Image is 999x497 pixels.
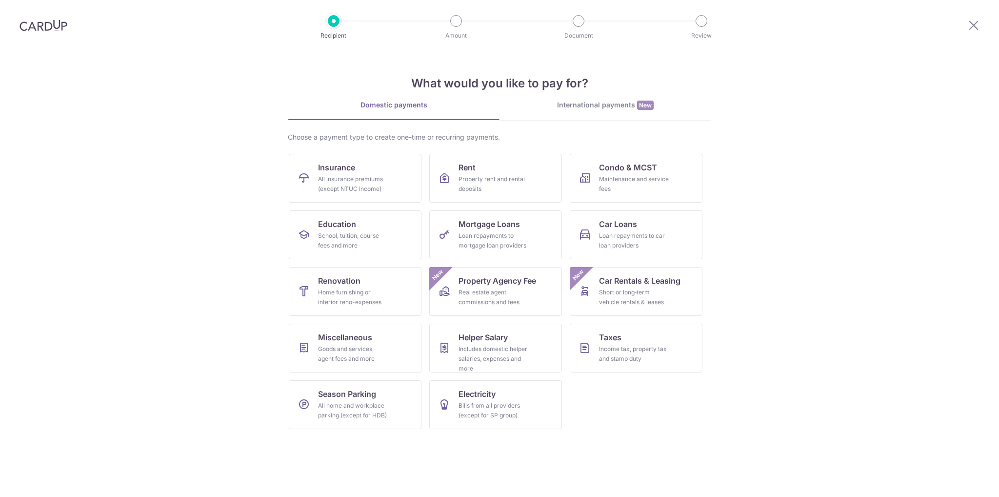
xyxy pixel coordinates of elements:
div: Goods and services, agent fees and more [318,344,388,364]
a: RentProperty rent and rental deposits [429,154,562,203]
img: CardUp [20,20,67,31]
div: Income tax, property tax and stamp duty [599,344,669,364]
span: Insurance [318,162,355,173]
div: Domestic payments [288,100,499,110]
span: Mortgage Loans [459,218,520,230]
span: New [570,267,586,283]
a: MiscellaneousGoods and services, agent fees and more [289,324,421,373]
p: Recipient [298,31,370,41]
span: Education [318,218,356,230]
div: Property rent and rental deposits [459,174,529,194]
a: Mortgage LoansLoan repayments to mortgage loan providers [429,210,562,259]
iframe: Opens a widget where you can find more information [937,468,989,492]
p: Amount [420,31,492,41]
span: Rent [459,162,476,173]
a: RenovationHome furnishing or interior reno-expenses [289,267,421,316]
span: Miscellaneous [318,331,372,343]
span: Helper Salary [459,331,508,343]
div: Home furnishing or interior reno-expenses [318,288,388,307]
a: Property Agency FeeReal estate agent commissions and feesNew [429,267,562,316]
span: Property Agency Fee [459,275,536,287]
span: Season Parking [318,388,376,400]
span: New [637,101,654,110]
span: Car Rentals & Leasing [599,275,680,287]
a: Car Rentals & LeasingShort or long‑term vehicle rentals & leasesNew [570,267,702,316]
a: ElectricityBills from all providers (except for SP group) [429,380,562,429]
a: InsuranceAll insurance premiums (except NTUC Income) [289,154,421,203]
div: Includes domestic helper salaries, expenses and more [459,344,529,373]
p: Review [665,31,738,41]
a: Season ParkingAll home and workplace parking (except for HDB) [289,380,421,429]
div: All insurance premiums (except NTUC Income) [318,174,388,194]
a: Car LoansLoan repayments to car loan providers [570,210,702,259]
span: Car Loans [599,218,637,230]
a: EducationSchool, tuition, course fees and more [289,210,421,259]
div: All home and workplace parking (except for HDB) [318,401,388,420]
h4: What would you like to pay for? [288,75,711,92]
div: Short or long‑term vehicle rentals & leases [599,288,669,307]
div: Choose a payment type to create one-time or recurring payments. [288,132,711,142]
div: School, tuition, course fees and more [318,231,388,250]
span: New [430,267,446,283]
span: Electricity [459,388,496,400]
div: Maintenance and service fees [599,174,669,194]
p: Document [542,31,615,41]
div: International payments [499,100,711,110]
div: Loan repayments to mortgage loan providers [459,231,529,250]
a: Helper SalaryIncludes domestic helper salaries, expenses and more [429,324,562,373]
div: Loan repayments to car loan providers [599,231,669,250]
span: Renovation [318,275,360,287]
div: Real estate agent commissions and fees [459,288,529,307]
span: Condo & MCST [599,162,657,173]
a: TaxesIncome tax, property tax and stamp duty [570,324,702,373]
div: Bills from all providers (except for SP group) [459,401,529,420]
a: Condo & MCSTMaintenance and service fees [570,154,702,203]
span: Taxes [599,331,621,343]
